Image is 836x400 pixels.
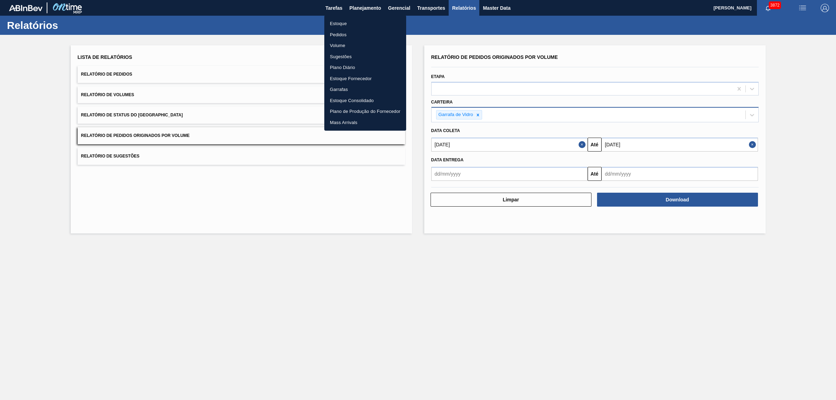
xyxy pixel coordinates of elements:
a: Plano Diário [324,62,406,73]
a: Plano de Produção do Fornecedor [324,106,406,117]
a: Garrafas [324,84,406,95]
a: Estoque [324,18,406,29]
a: Volume [324,40,406,51]
a: Sugestões [324,51,406,62]
a: Estoque Consolidado [324,95,406,106]
a: Pedidos [324,29,406,40]
a: Estoque Fornecedor [324,73,406,84]
a: Mass Arrivals [324,117,406,128]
